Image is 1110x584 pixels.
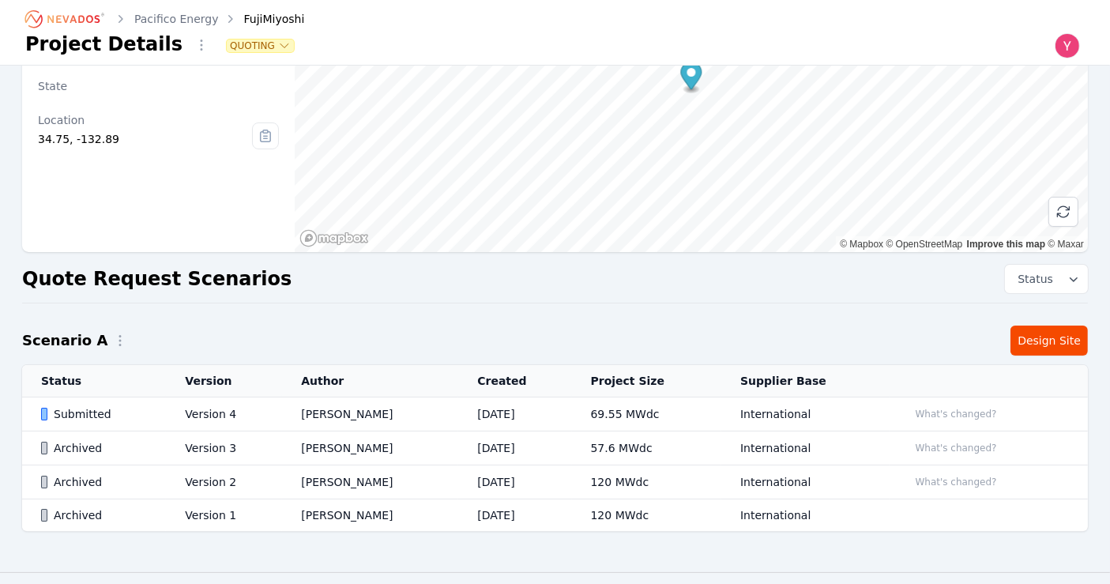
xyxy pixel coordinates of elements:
a: Mapbox homepage [299,229,369,247]
a: Improve this map [967,239,1045,250]
td: 120 MWdc [572,499,722,532]
td: International [721,397,890,431]
td: International [721,431,890,465]
th: Status [22,365,166,397]
td: International [721,499,890,532]
td: [PERSON_NAME] [282,397,458,431]
a: Design Site [1010,326,1088,356]
div: FujiMiyoshi [222,11,305,27]
td: Version 1 [166,499,282,532]
button: What's changed? [909,405,1004,423]
h2: Quote Request Scenarios [22,266,292,292]
td: [DATE] [458,397,571,431]
span: Status [1011,271,1053,287]
a: Mapbox [840,239,883,250]
td: [PERSON_NAME] [282,499,458,532]
td: 69.55 MWdc [572,397,722,431]
div: Location [38,112,252,128]
div: Map marker [680,62,702,94]
button: Quoting [227,40,294,52]
img: Yoni Bennett [1055,33,1080,58]
td: [DATE] [458,431,571,465]
th: Project Size [572,365,722,397]
tr: SubmittedVersion 4[PERSON_NAME][DATE]69.55 MWdcInternationalWhat's changed? [22,397,1088,431]
th: Version [166,365,282,397]
tr: ArchivedVersion 2[PERSON_NAME][DATE]120 MWdcInternationalWhat's changed? [22,465,1088,499]
th: Supplier Base [721,365,890,397]
div: Archived [41,440,158,456]
a: OpenStreetMap [886,239,963,250]
div: Archived [41,507,158,523]
tr: ArchivedVersion 1[PERSON_NAME][DATE]120 MWdcInternational [22,499,1088,532]
th: Author [282,365,458,397]
td: 120 MWdc [572,465,722,499]
td: Version 3 [166,431,282,465]
td: [PERSON_NAME] [282,431,458,465]
a: Maxar [1048,239,1084,250]
th: Created [458,365,571,397]
div: State [38,78,279,94]
h2: Scenario A [22,330,107,352]
tr: ArchivedVersion 3[PERSON_NAME][DATE]57.6 MWdcInternationalWhat's changed? [22,431,1088,465]
td: [DATE] [458,499,571,532]
button: What's changed? [909,473,1004,491]
nav: Breadcrumb [25,6,304,32]
h1: Project Details [25,32,182,57]
button: Status [1005,265,1088,293]
td: [DATE] [458,465,571,499]
div: 34.75, -132.89 [38,131,252,147]
td: Version 4 [166,397,282,431]
div: Submitted [41,406,158,422]
a: Pacifico Energy [134,11,219,27]
td: International [721,465,890,499]
td: 57.6 MWdc [572,431,722,465]
td: Version 2 [166,465,282,499]
button: What's changed? [909,439,1004,457]
div: Archived [41,474,158,490]
td: [PERSON_NAME] [282,465,458,499]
